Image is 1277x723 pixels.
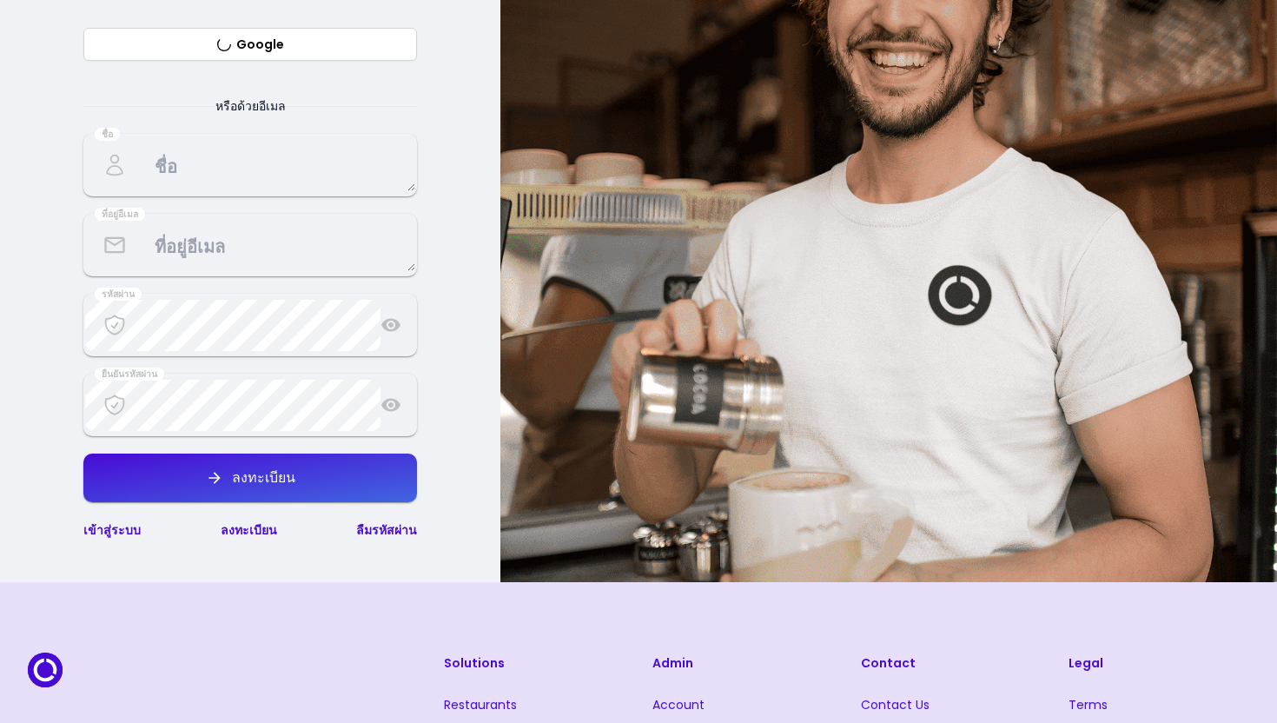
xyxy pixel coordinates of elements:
a: Account [652,696,705,713]
h3: Legal [1069,653,1249,673]
a: Contact Us [861,696,930,713]
h3: Contact [861,653,1042,673]
a: Terms [1069,696,1108,713]
a: Restaurants [444,696,517,713]
span: หรือด้วยอีเมล [195,96,307,116]
div: ยืนยันรหัสผ่าน [95,368,164,381]
button: ลงทะเบียน [83,454,417,502]
div: ที่อยู่อีเมล [95,208,145,222]
h3: Solutions [444,653,625,673]
div: ลงทะเบียน [223,471,295,485]
button: Google [83,28,417,61]
h3: Admin [652,653,833,673]
div: ชื่อ [95,128,120,142]
a: เข้าสู่ระบบ [83,521,141,539]
a: ลงทะเบียน [221,521,277,539]
div: รหัสผ่าน [95,288,142,302]
a: ลืมรหัสผ่าน [356,521,417,539]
